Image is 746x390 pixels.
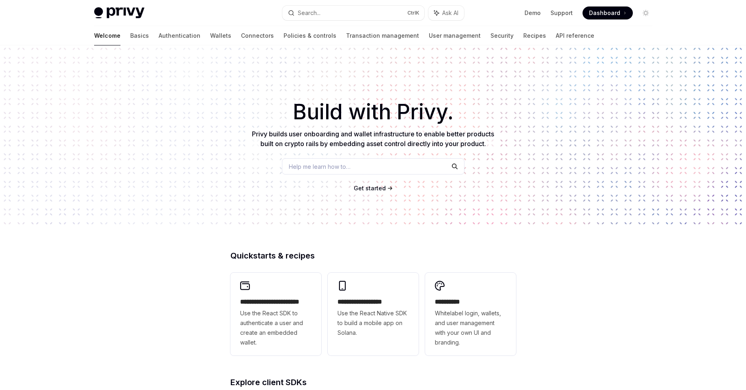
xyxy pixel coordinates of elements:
span: Use the React Native SDK to build a mobile app on Solana. [338,308,409,338]
a: API reference [556,26,594,45]
button: Ask AI [428,6,464,20]
span: Dashboard [589,9,620,17]
img: light logo [94,7,144,19]
span: Ctrl K [407,10,419,16]
span: Whitelabel login, wallets, and user management with your own UI and branding. [435,308,506,347]
a: Dashboard [583,6,633,19]
div: Search... [298,8,320,18]
span: Quickstarts & recipes [230,252,315,260]
span: Explore client SDKs [230,378,307,386]
a: Basics [130,26,149,45]
a: Transaction management [346,26,419,45]
span: Build with Privy. [293,105,454,119]
span: Help me learn how to… [289,162,350,171]
a: Demo [525,9,541,17]
a: Wallets [210,26,231,45]
span: Use the React SDK to authenticate a user and create an embedded wallet. [240,308,312,347]
a: Policies & controls [284,26,336,45]
button: Toggle dark mode [639,6,652,19]
span: Get started [354,185,386,192]
a: Security [490,26,514,45]
a: Recipes [523,26,546,45]
a: Support [550,9,573,17]
button: Search...CtrlK [282,6,424,20]
a: **** *****Whitelabel login, wallets, and user management with your own UI and branding. [425,273,516,356]
a: **** **** **** ***Use the React Native SDK to build a mobile app on Solana. [328,273,419,356]
a: Authentication [159,26,200,45]
a: Connectors [241,26,274,45]
a: Welcome [94,26,120,45]
a: Get started [354,184,386,192]
span: Privy builds user onboarding and wallet infrastructure to enable better products built on crypto ... [252,130,494,148]
a: User management [429,26,481,45]
span: Ask AI [442,9,458,17]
